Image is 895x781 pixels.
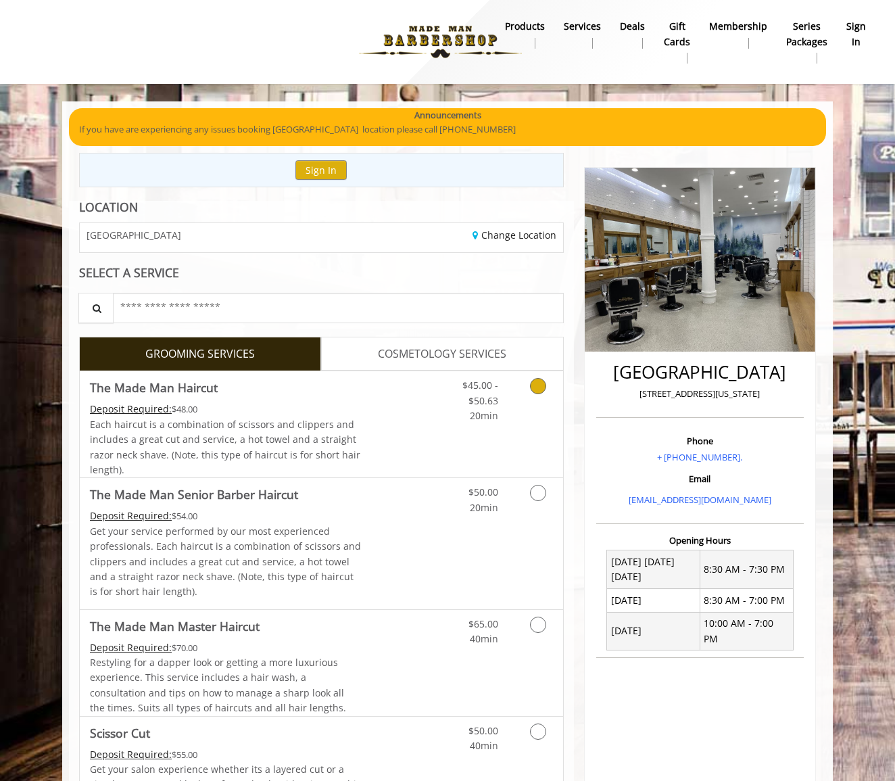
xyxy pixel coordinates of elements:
a: + [PHONE_NUMBER]. [657,451,742,463]
b: The Made Man Haircut [90,378,218,397]
span: Restyling for a dapper look or getting a more luxurious experience. This service includes a hair ... [90,656,346,714]
td: [DATE] [607,589,700,612]
b: Membership [709,19,767,34]
b: Deals [620,19,645,34]
span: $45.00 - $50.63 [462,379,498,406]
button: Service Search [78,293,114,323]
span: COSMETOLOGY SERVICES [378,346,506,363]
td: 8:30 AM - 7:30 PM [700,550,793,589]
b: products [505,19,545,34]
span: 20min [470,409,498,422]
td: [DATE] [DATE] [DATE] [607,550,700,589]
p: [STREET_ADDRESS][US_STATE] [600,387,800,401]
b: The Made Man Master Haircut [90,617,260,636]
a: [EMAIL_ADDRESS][DOMAIN_NAME] [629,494,771,506]
span: 40min [470,739,498,752]
h3: Phone [600,436,800,446]
a: ServicesServices [554,17,610,52]
span: This service needs some Advance to be paid before we block your appointment [90,641,172,654]
span: $50.00 [468,486,498,498]
span: 20min [470,501,498,514]
b: sign in [846,19,866,49]
h3: Email [600,474,800,483]
span: Each haircut is a combination of scissors and clippers and includes a great cut and service, a ho... [90,418,360,476]
td: 8:30 AM - 7:00 PM [700,589,793,612]
b: Scissor Cut [90,724,150,742]
span: GROOMING SERVICES [145,346,255,363]
b: Announcements [414,108,481,122]
td: 10:00 AM - 7:00 PM [700,612,793,650]
span: This service needs some Advance to be paid before we block your appointment [90,402,172,415]
b: LOCATION [79,199,138,215]
b: Services [564,19,601,34]
button: Sign In [295,160,347,180]
a: MembershipMembership [700,17,777,52]
a: Series packagesSeries packages [777,17,837,67]
a: Productsproducts [495,17,554,52]
div: $55.00 [90,747,362,762]
h3: Opening Hours [596,536,804,545]
span: [GEOGRAPHIC_DATA] [87,230,181,240]
b: Series packages [786,19,827,49]
span: 40min [470,632,498,645]
td: [DATE] [607,612,700,650]
span: $65.00 [468,617,498,630]
a: sign insign in [837,17,875,52]
p: If you have are experiencing any issues booking [GEOGRAPHIC_DATA] location please call [PHONE_NUM... [79,122,816,137]
span: This service needs some Advance to be paid before we block your appointment [90,748,172,761]
b: The Made Man Senior Barber Haircut [90,485,298,504]
div: $48.00 [90,402,362,417]
a: Gift cardsgift cards [654,17,700,67]
b: gift cards [664,19,690,49]
a: DealsDeals [610,17,654,52]
a: Change Location [473,229,556,241]
span: $50.00 [468,724,498,737]
h2: [GEOGRAPHIC_DATA] [600,362,800,382]
div: SELECT A SERVICE [79,266,564,279]
div: $54.00 [90,508,362,523]
p: Get your service performed by our most experienced professionals. Each haircut is a combination o... [90,524,362,600]
span: This service needs some Advance to be paid before we block your appointment [90,509,172,522]
img: Made Man Barbershop logo [347,5,533,79]
div: $70.00 [90,640,362,655]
